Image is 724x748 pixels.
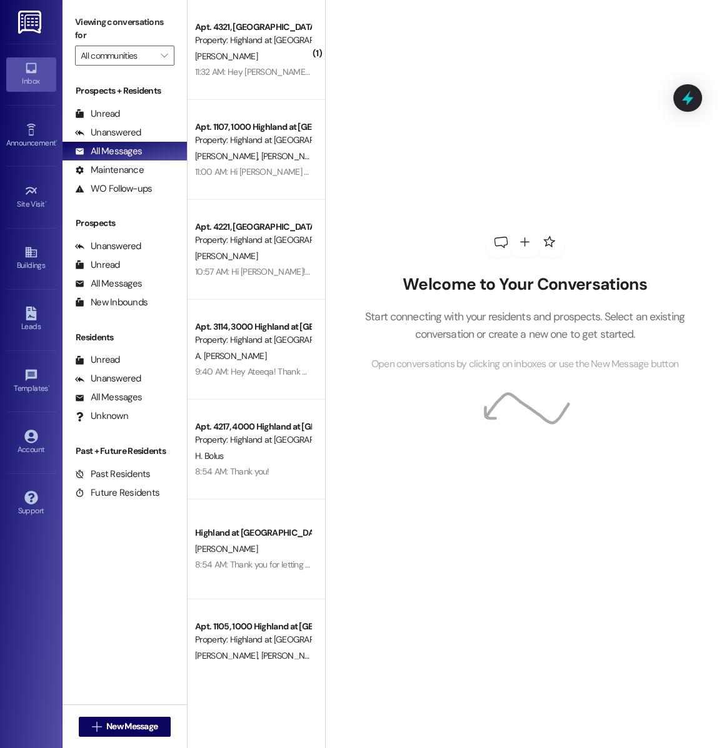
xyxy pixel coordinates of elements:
div: WO Follow-ups [75,182,152,195]
img: ResiDesk Logo [18,11,44,34]
div: Unanswered [75,240,141,253]
div: Unanswered [75,372,141,385]
a: Support [6,487,56,521]
div: New Inbounds [75,296,148,309]
i:  [92,722,101,732]
a: Site Visit • [6,180,56,214]
div: Future Residents [75,486,159,499]
span: [PERSON_NAME] [195,543,258,554]
div: Prospects + Residents [63,84,187,97]
div: Apt. 4217, 4000 Highland at [GEOGRAPHIC_DATA] [195,420,311,433]
div: Apt. 3114, 3000 Highland at [GEOGRAPHIC_DATA] [195,320,311,333]
h2: Welcome to Your Conversations [346,275,704,295]
div: Unread [75,107,120,121]
div: Prospects [63,217,187,230]
div: Apt. 1105, 1000 Highland at [GEOGRAPHIC_DATA] [195,620,311,633]
span: [PERSON_NAME] [195,650,261,661]
div: Apt. 4221, [GEOGRAPHIC_DATA] at [GEOGRAPHIC_DATA] [195,220,311,234]
div: Past + Future Residents [63,445,187,458]
div: Apt. 1107, 1000 Highland at [GEOGRAPHIC_DATA] [195,121,311,134]
p: Start connecting with your residents and prospects. Select an existing conversation or create a n... [346,308,704,343]
div: Apt. 4321, [GEOGRAPHIC_DATA] at [GEOGRAPHIC_DATA] [195,21,311,34]
span: New Message [106,720,158,733]
div: Unknown [75,410,128,423]
span: Open conversations by clicking on inboxes or use the New Message button [371,357,678,372]
a: Inbox [6,57,56,91]
div: 8:54 AM: Thank you! [195,466,269,477]
span: [PERSON_NAME] [261,650,324,661]
a: Account [6,426,56,460]
div: All Messages [75,145,142,158]
div: Unread [75,258,120,272]
span: H. Bolus [195,450,223,461]
span: [PERSON_NAME] [195,51,258,62]
div: Residents [63,331,187,344]
div: Property: Highland at [GEOGRAPHIC_DATA] [195,134,311,147]
span: [PERSON_NAME] [195,250,258,262]
span: • [45,198,47,207]
a: Templates • [6,365,56,398]
div: Highland at [GEOGRAPHIC_DATA] [195,526,311,539]
div: Past Residents [75,468,151,481]
div: All Messages [75,277,142,290]
div: Property: Highland at [GEOGRAPHIC_DATA] [195,633,311,646]
span: A. [PERSON_NAME] [195,350,266,362]
div: 8:54 AM: Thank you for letting us know! [195,559,338,570]
span: [PERSON_NAME] [261,150,324,162]
div: Unread [75,353,120,367]
label: Viewing conversations for [75,12,174,46]
div: All Messages [75,391,142,404]
button: New Message [79,717,171,737]
span: • [56,137,58,145]
div: Unanswered [75,126,141,139]
span: [PERSON_NAME] [195,150,261,162]
a: Leads [6,303,56,337]
input: All communities [81,46,154,66]
span: • [48,382,50,391]
div: Property: Highland at [GEOGRAPHIC_DATA] [195,333,311,347]
div: Property: Highland at [GEOGRAPHIC_DATA] [195,234,311,247]
div: Property: Highland at [GEOGRAPHIC_DATA] [195,433,311,446]
a: Buildings [6,242,56,275]
i:  [161,51,168,61]
div: Maintenance [75,164,144,177]
div: Property: Highland at [GEOGRAPHIC_DATA] [195,34,311,47]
